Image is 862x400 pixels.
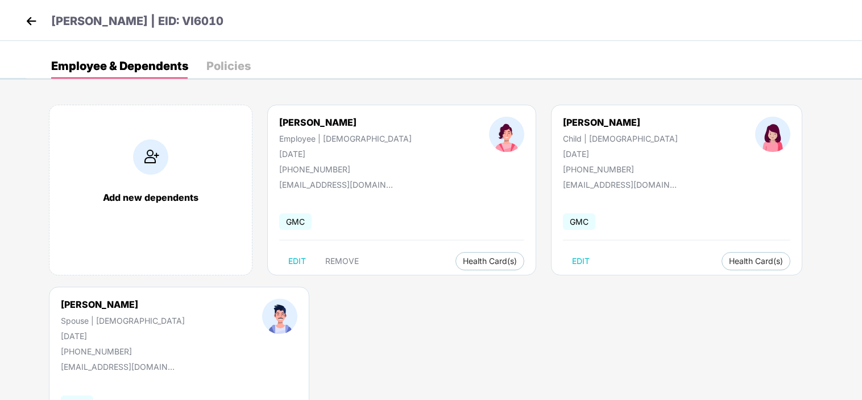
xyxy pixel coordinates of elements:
[51,60,188,72] div: Employee & Dependents
[455,252,524,270] button: Health Card(s)
[279,117,412,128] div: [PERSON_NAME]
[279,164,412,174] div: [PHONE_NUMBER]
[572,257,590,266] span: EDIT
[316,252,368,270] button: REMOVE
[206,60,251,72] div: Policies
[722,252,790,270] button: Health Card(s)
[288,257,306,266] span: EDIT
[61,347,185,356] div: [PHONE_NUMBER]
[729,258,783,264] span: Health Card(s)
[279,134,412,143] div: Employee | [DEMOGRAPHIC_DATA]
[563,180,677,189] div: [EMAIL_ADDRESS][DOMAIN_NAME]
[133,139,168,175] img: addIcon
[325,257,359,266] span: REMOVE
[61,192,241,203] div: Add new dependents
[563,117,678,128] div: [PERSON_NAME]
[262,299,297,334] img: profileImage
[61,331,185,341] div: [DATE]
[463,258,517,264] span: Health Card(s)
[279,213,312,230] span: GMC
[61,316,185,325] div: Spouse | [DEMOGRAPHIC_DATA]
[563,252,599,270] button: EDIT
[563,149,678,159] div: [DATE]
[489,117,524,152] img: profileImage
[279,180,393,189] div: [EMAIL_ADDRESS][DOMAIN_NAME]
[51,13,223,30] p: [PERSON_NAME] | EID: VI6010
[563,134,678,143] div: Child | [DEMOGRAPHIC_DATA]
[563,164,678,174] div: [PHONE_NUMBER]
[279,252,315,270] button: EDIT
[61,299,185,310] div: [PERSON_NAME]
[61,362,175,372] div: [EMAIL_ADDRESS][DOMAIN_NAME]
[563,213,595,230] span: GMC
[279,149,412,159] div: [DATE]
[23,13,40,30] img: back
[755,117,790,152] img: profileImage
